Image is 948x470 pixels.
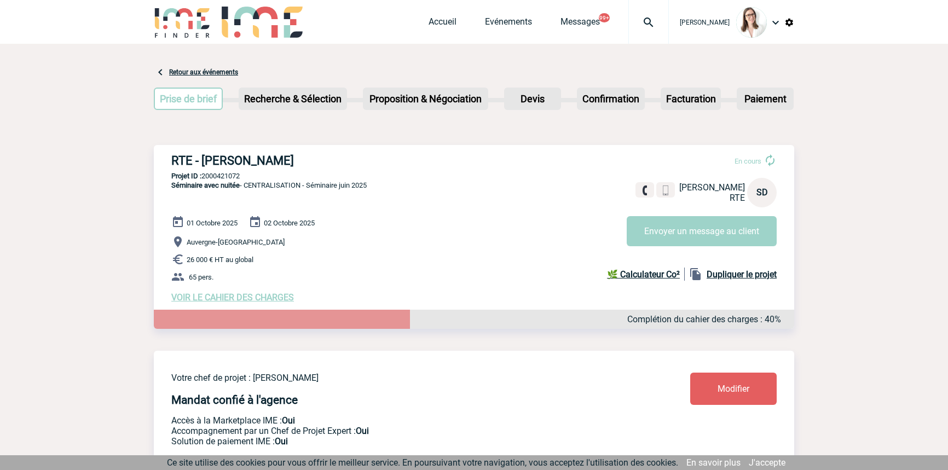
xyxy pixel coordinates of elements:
[167,457,678,468] span: Ce site utilise des cookies pour vous offrir le meilleur service. En poursuivant votre navigation...
[154,7,211,38] img: IME-Finder
[282,415,295,426] b: Oui
[189,273,213,281] span: 65 pers.
[154,172,794,180] p: 2000421072
[171,436,626,446] p: Conformité aux process achat client, Prise en charge de la facturation, Mutualisation de plusieur...
[661,185,670,195] img: portable.png
[686,457,741,468] a: En savoir plus
[275,436,288,446] b: Oui
[187,238,285,246] span: Auvergne-[GEOGRAPHIC_DATA]
[171,181,240,189] span: Séminaire avec nuitée
[736,7,767,38] img: 122719-0.jpg
[578,89,644,109] p: Confirmation
[707,269,777,280] b: Dupliquer le projet
[560,16,600,32] a: Messages
[364,89,487,109] p: Proposition & Négociation
[169,68,238,76] a: Retour aux événements
[689,268,702,281] img: file_copy-black-24dp.png
[171,373,626,383] p: Votre chef de projet : [PERSON_NAME]
[171,393,298,407] h4: Mandat confié à l'agence
[171,426,626,436] p: Prestation payante
[738,89,793,109] p: Paiement
[662,89,720,109] p: Facturation
[756,187,768,198] span: SD
[505,89,560,109] p: Devis
[187,256,253,264] span: 26 000 € HT au global
[171,172,201,180] b: Projet ID :
[599,13,610,22] button: 99+
[485,16,532,32] a: Evénements
[356,426,369,436] b: Oui
[718,384,749,394] span: Modifier
[680,19,730,26] span: [PERSON_NAME]
[155,89,222,109] p: Prise de brief
[730,193,745,203] span: RTE
[264,219,315,227] span: 02 Octobre 2025
[679,182,745,193] span: [PERSON_NAME]
[187,219,238,227] span: 01 Octobre 2025
[171,292,294,303] a: VOIR LE CAHIER DES CHARGES
[240,89,346,109] p: Recherche & Sélection
[171,154,500,167] h3: RTE - [PERSON_NAME]
[640,185,650,195] img: fixe.png
[607,268,685,281] a: 🌿 Calculateur Co²
[607,269,680,280] b: 🌿 Calculateur Co²
[171,181,367,189] span: - CENTRALISATION - Séminaire juin 2025
[429,16,456,32] a: Accueil
[627,216,777,246] button: Envoyer un message au client
[749,457,785,468] a: J'accepte
[171,415,626,426] p: Accès à la Marketplace IME :
[735,157,761,165] span: En cours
